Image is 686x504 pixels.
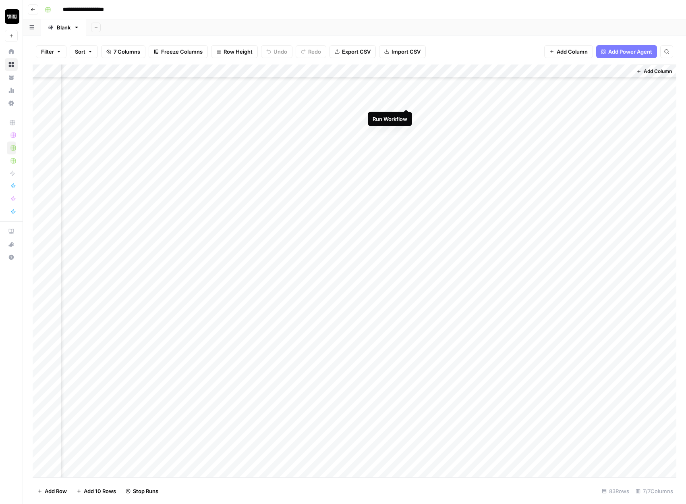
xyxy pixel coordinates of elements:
span: Stop Runs [133,487,158,495]
img: Contact Studios Logo [5,9,19,24]
span: Add Column [557,48,588,56]
button: 7 Columns [101,45,145,58]
button: Stop Runs [121,485,163,498]
span: Add Column [644,68,672,75]
button: Import CSV [379,45,426,58]
button: Add Power Agent [596,45,657,58]
span: Add 10 Rows [84,487,116,495]
button: Freeze Columns [149,45,208,58]
a: AirOps Academy [5,225,18,238]
span: 7 Columns [114,48,140,56]
span: Redo [308,48,321,56]
a: Browse [5,58,18,71]
span: Sort [75,48,85,56]
div: Blank [57,23,70,31]
span: Import CSV [392,48,421,56]
button: Add Row [33,485,72,498]
button: Sort [70,45,98,58]
button: Add Column [633,66,675,77]
span: Undo [274,48,287,56]
div: What's new? [5,238,17,250]
span: Export CSV [342,48,371,56]
div: 83 Rows [599,485,632,498]
button: Filter [36,45,66,58]
button: What's new? [5,238,18,251]
span: Filter [41,48,54,56]
span: Row Height [224,48,253,56]
button: Add Column [544,45,593,58]
a: Blank [41,19,86,35]
a: Usage [5,84,18,97]
button: Redo [296,45,326,58]
a: Home [5,45,18,58]
button: Add 10 Rows [72,485,121,498]
button: Undo [261,45,292,58]
div: Run Workflow [373,115,407,123]
span: Freeze Columns [161,48,203,56]
div: 7/7 Columns [632,485,676,498]
button: Workspace: Contact Studios [5,6,18,27]
a: Settings [5,97,18,110]
span: Add Row [45,487,67,495]
button: Row Height [211,45,258,58]
button: Help + Support [5,251,18,264]
span: Add Power Agent [608,48,652,56]
button: Export CSV [330,45,376,58]
a: Your Data [5,71,18,84]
